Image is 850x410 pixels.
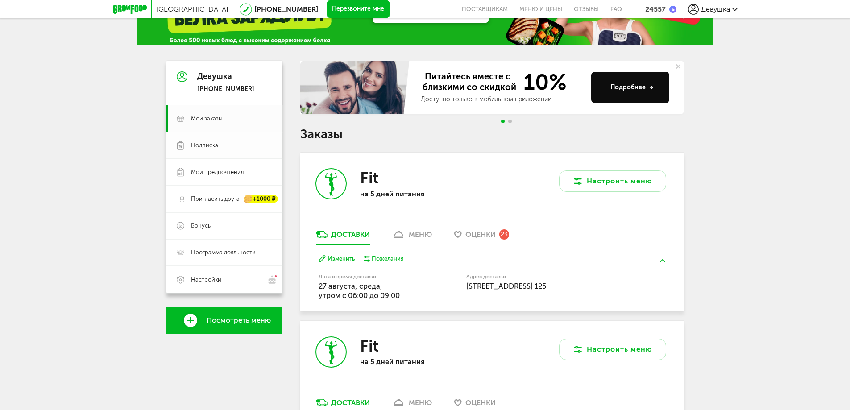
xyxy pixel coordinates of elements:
a: Пригласить друга +1000 ₽ [166,186,282,212]
span: Оценки [465,398,496,407]
span: Go to slide 2 [508,120,512,123]
img: family-banner.579af9d.jpg [300,61,412,114]
span: Питайтесь вместе с близкими со скидкой [421,71,518,93]
a: Мои предпочтения [166,159,282,186]
span: Посмотреть меню [207,316,271,324]
h3: Fit [360,168,378,187]
img: arrow-up-green.5eb5f82.svg [660,259,665,262]
a: Мои заказы [166,105,282,132]
div: Доступно только в мобильном приложении [421,95,584,104]
a: Программа лояльности [166,239,282,266]
span: Программа лояльности [191,248,256,257]
a: [PHONE_NUMBER] [254,5,318,13]
span: Go to slide 1 [501,120,505,123]
span: 10% [518,71,567,93]
span: [GEOGRAPHIC_DATA] [156,5,228,13]
a: Бонусы [166,212,282,239]
span: Пригласить друга [191,195,240,203]
div: 23 [499,229,509,239]
div: [PHONE_NUMBER] [197,85,254,93]
a: Доставки [311,230,374,244]
div: Доставки [331,398,370,407]
div: Подробнее [610,83,654,92]
a: Оценки 23 [450,230,514,244]
a: Настройки [166,266,282,293]
a: Подписка [166,132,282,159]
a: меню [388,230,436,244]
label: Дата и время доставки [319,274,421,279]
div: меню [409,230,432,239]
p: на 5 дней питания [360,357,476,366]
span: Мои заказы [191,115,223,123]
button: Настроить меню [559,339,666,360]
span: 27 августа, среда, утром c 06:00 до 09:00 [319,282,400,300]
div: +1000 ₽ [244,195,278,203]
img: bonus_b.cdccf46.png [669,6,676,13]
span: Девушка [701,5,730,13]
label: Адрес доставки [466,274,633,279]
button: Перезвоните мне [327,0,390,18]
span: Настройки [191,276,221,284]
button: Настроить меню [559,170,666,192]
span: Мои предпочтения [191,168,244,176]
button: Пожелания [364,255,404,263]
a: Посмотреть меню [166,307,282,334]
button: Изменить [319,255,355,263]
div: Девушка [197,72,254,81]
div: Доставки [331,230,370,239]
div: 24557 [645,5,666,13]
p: на 5 дней питания [360,190,476,198]
h3: Fit [360,336,378,356]
button: Подробнее [591,72,669,103]
div: меню [409,398,432,407]
span: Оценки [465,230,496,239]
h1: Заказы [300,128,684,140]
span: Подписка [191,141,218,149]
span: [STREET_ADDRESS] 125 [466,282,546,290]
div: Пожелания [372,255,404,263]
span: Бонусы [191,222,212,230]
